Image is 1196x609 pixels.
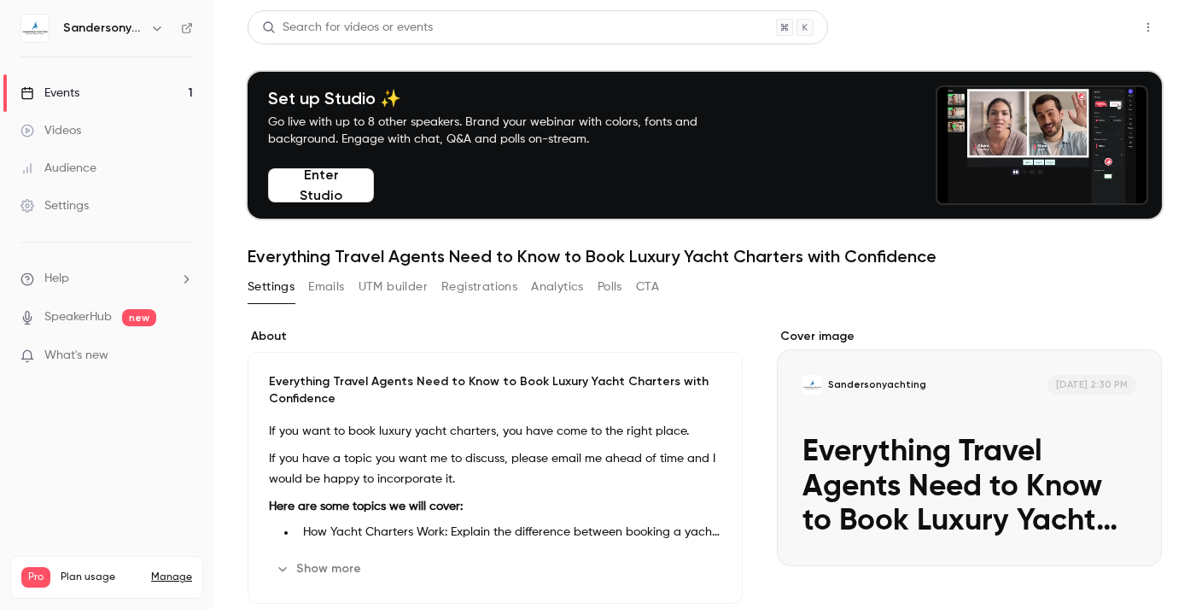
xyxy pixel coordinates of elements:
[269,555,371,583] button: Show more
[296,524,721,542] li: How Yacht Charters Work: Explain the difference between booking a yacht charter and a traditional...
[262,19,433,37] div: Search for videos or events
[151,571,192,584] a: Manage
[269,421,721,442] p: If you want to book luxury yacht charters, you have come to the right place.
[268,168,374,202] button: Enter Studio
[44,308,112,326] a: SpeakerHub
[21,15,49,42] img: Sandersonyachting
[20,122,81,139] div: Videos
[20,270,193,288] li: help-dropdown-opener
[122,309,156,326] span: new
[44,347,108,365] span: What's new
[61,571,141,584] span: Plan usage
[777,328,1162,345] label: Cover image
[269,373,721,407] p: Everything Travel Agents Need to Know to Book Luxury Yacht Charters with Confidence
[268,114,738,148] p: Go live with up to 8 other speakers. Brand your webinar with colors, fonts and background. Engage...
[21,567,50,588] span: Pro
[777,328,1162,566] section: Cover image
[269,501,463,512] strong: Here are some topics we will cover:
[248,273,295,301] button: Settings
[359,273,428,301] button: UTM builder
[531,273,584,301] button: Analytics
[20,197,89,214] div: Settings
[63,20,143,37] h6: Sandersonyachting
[268,88,738,108] h4: Set up Studio ✨
[248,246,1162,266] h1: Everything Travel Agents Need to Know to Book Luxury Yacht Charters with Confidence
[248,328,743,345] label: About
[441,273,517,301] button: Registrations
[269,448,721,489] p: If you have a topic you want me to discuss, please email me ahead of time and I would be happy to...
[44,270,69,288] span: Help
[598,273,622,301] button: Polls
[636,273,659,301] button: CTA
[20,160,96,177] div: Audience
[1053,10,1121,44] button: Share
[20,85,79,102] div: Events
[308,273,344,301] button: Emails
